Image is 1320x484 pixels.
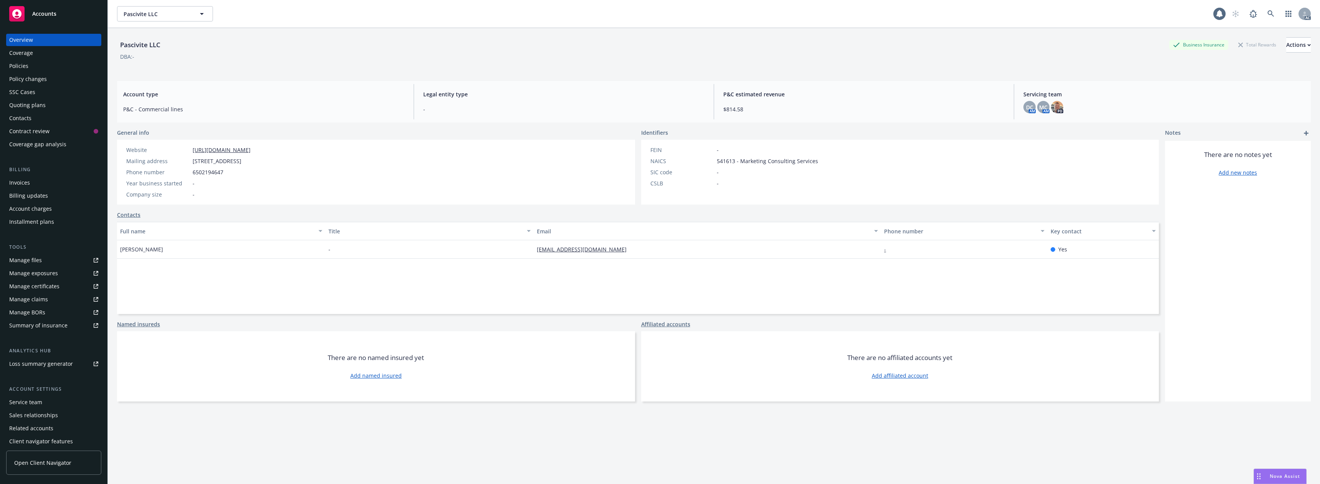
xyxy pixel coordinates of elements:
[120,245,163,253] span: [PERSON_NAME]
[1286,38,1311,52] div: Actions
[9,112,31,124] div: Contacts
[9,422,53,434] div: Related accounts
[9,319,68,332] div: Summary of insurance
[9,190,48,202] div: Billing updates
[9,293,48,306] div: Manage claims
[193,146,251,154] a: [URL][DOMAIN_NAME]
[423,90,705,98] span: Legal entity type
[9,73,47,85] div: Policy changes
[884,227,1036,235] div: Phone number
[9,99,46,111] div: Quoting plans
[328,353,424,362] span: There are no named insured yet
[717,168,719,176] span: -
[9,34,33,46] div: Overview
[6,138,101,150] a: Coverage gap analysis
[6,267,101,279] a: Manage exposures
[537,246,633,253] a: [EMAIL_ADDRESS][DOMAIN_NAME]
[124,10,190,18] span: Pascivite LLC
[126,168,190,176] div: Phone number
[6,125,101,137] a: Contract review
[328,245,330,253] span: -
[6,422,101,434] a: Related accounts
[9,396,42,408] div: Service team
[120,227,314,235] div: Full name
[1165,129,1181,138] span: Notes
[1234,40,1280,50] div: Total Rewards
[717,157,818,165] span: 541613 - Marketing Consulting Services
[9,125,49,137] div: Contract review
[6,3,101,25] a: Accounts
[537,227,870,235] div: Email
[6,306,101,319] a: Manage BORs
[14,459,71,467] span: Open Client Navigator
[650,146,714,154] div: FEIN
[1254,469,1307,484] button: Nova Assist
[117,222,325,240] button: Full name
[6,34,101,46] a: Overview
[6,293,101,306] a: Manage claims
[723,105,1005,113] span: $814.58
[9,216,54,228] div: Installment plans
[328,227,522,235] div: Title
[9,267,58,279] div: Manage exposures
[1026,103,1033,111] span: DC
[1286,37,1311,53] button: Actions
[1281,6,1296,21] a: Switch app
[6,203,101,215] a: Account charges
[717,146,719,154] span: -
[117,320,160,328] a: Named insureds
[9,306,45,319] div: Manage BORs
[6,280,101,292] a: Manage certificates
[650,168,714,176] div: SIC code
[1254,469,1264,484] div: Drag to move
[1169,40,1228,50] div: Business Insurance
[6,319,101,332] a: Summary of insurance
[193,179,195,187] span: -
[9,254,42,266] div: Manage files
[6,166,101,173] div: Billing
[717,179,719,187] span: -
[117,40,163,50] div: Pascivite LLC
[534,222,881,240] button: Email
[1023,90,1305,98] span: Servicing team
[6,254,101,266] a: Manage files
[1051,101,1063,113] img: photo
[9,358,73,370] div: Loss summary generator
[120,53,134,61] div: DBA: -
[1228,6,1243,21] a: Start snowing
[9,138,66,150] div: Coverage gap analysis
[881,222,1048,240] button: Phone number
[9,435,73,448] div: Client navigator features
[1246,6,1261,21] a: Report a Bug
[847,353,952,362] span: There are no affiliated accounts yet
[350,372,402,380] a: Add named insured
[650,157,714,165] div: NAICS
[9,409,58,421] div: Sales relationships
[6,112,101,124] a: Contacts
[9,86,35,98] div: SSC Cases
[6,385,101,393] div: Account settings
[6,190,101,202] a: Billing updates
[123,105,404,113] span: P&C - Commercial lines
[1058,245,1067,253] span: Yes
[6,47,101,59] a: Coverage
[9,177,30,189] div: Invoices
[193,190,195,198] span: -
[126,179,190,187] div: Year business started
[126,190,190,198] div: Company size
[9,280,59,292] div: Manage certificates
[126,146,190,154] div: Website
[423,105,705,113] span: -
[123,90,404,98] span: Account type
[6,347,101,355] div: Analytics hub
[641,129,668,137] span: Identifiers
[6,358,101,370] a: Loss summary generator
[1048,222,1159,240] button: Key contact
[6,73,101,85] a: Policy changes
[6,216,101,228] a: Installment plans
[1270,473,1300,479] span: Nova Assist
[117,129,149,137] span: General info
[1219,168,1257,177] a: Add new notes
[872,372,928,380] a: Add affiliated account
